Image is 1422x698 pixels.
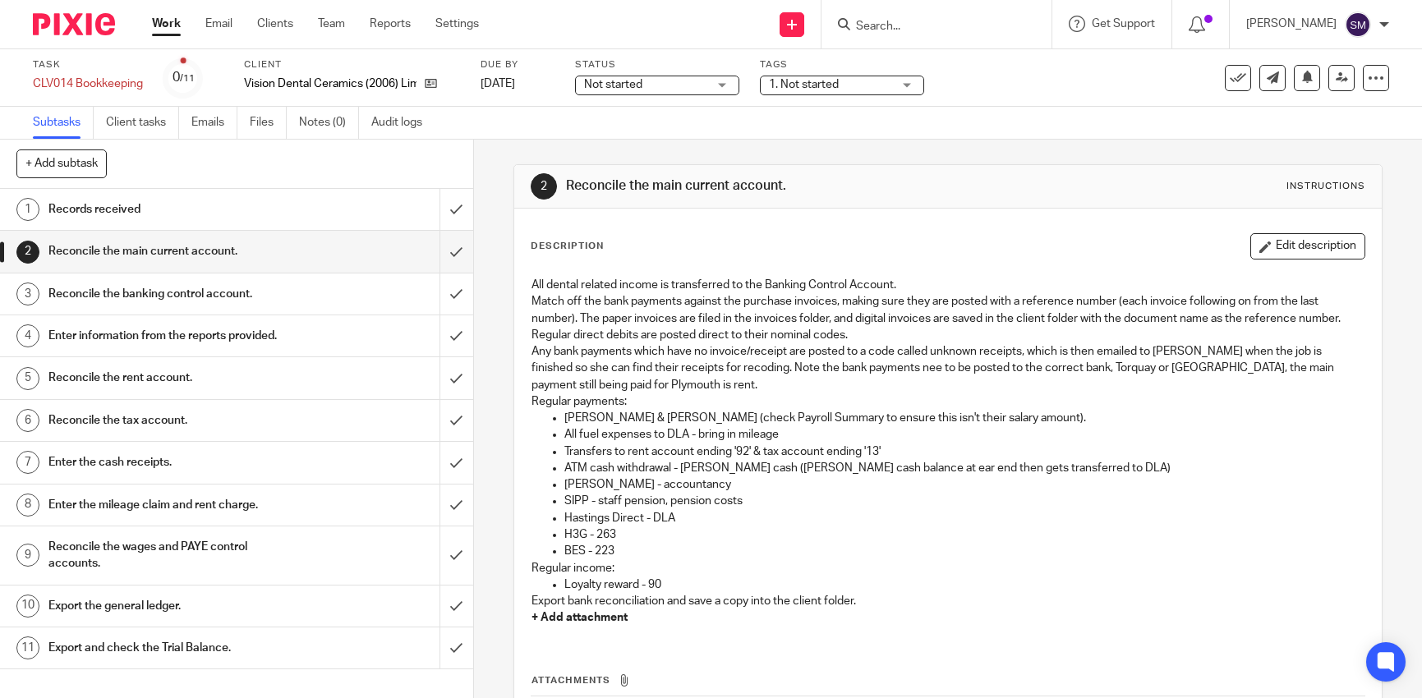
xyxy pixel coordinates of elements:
[564,576,1364,593] p: Loyalty reward - 90
[532,676,610,685] span: Attachments
[16,595,39,618] div: 10
[16,494,39,517] div: 8
[854,20,1002,34] input: Search
[564,526,1364,543] p: H3G - 263
[531,173,557,200] div: 2
[33,58,143,71] label: Task
[16,636,39,659] div: 11
[532,612,628,623] strong: + Add attachment
[48,594,298,618] h1: Export the general ledger.
[566,177,983,195] h1: Reconcile the main current account.
[173,68,195,87] div: 0
[564,426,1364,443] p: All fuel expenses to DLA - bring in mileage
[564,443,1364,460] p: Transfers to rent account ending '92' & tax account ending '13'
[16,282,39,305] div: 3
[531,240,604,253] p: Description
[48,408,298,433] h1: Reconcile the tax account.
[152,16,181,32] a: Work
[16,451,39,474] div: 7
[48,450,298,475] h1: Enter the cash receipts.
[564,493,1364,509] p: SIPP - staff pension, pension costs
[205,16,232,32] a: Email
[33,76,143,92] div: CLV014 Bookkeeping
[481,58,555,71] label: Due by
[769,79,839,90] span: 1. Not started
[760,58,924,71] label: Tags
[532,277,1364,293] p: All dental related income is transferred to the Banking Control Account.
[33,13,115,35] img: Pixie
[532,343,1364,393] p: Any bank payments which have no invoice/receipt are posted to a code called unknown receipts, whi...
[1246,16,1337,32] p: [PERSON_NAME]
[48,493,298,517] h1: Enter the mileage claim and rent charge.
[180,74,195,83] small: /11
[16,198,39,221] div: 1
[532,560,1364,576] p: Regular income:
[564,460,1364,476] p: ATM cash withdrawal - [PERSON_NAME] cash ([PERSON_NAME] cash balance at ear end then gets transfe...
[48,324,298,348] h1: Enter information from the reports provided.
[435,16,479,32] a: Settings
[250,107,287,139] a: Files
[16,367,39,390] div: 5
[1286,180,1365,193] div: Instructions
[48,365,298,390] h1: Reconcile the rent account.
[244,58,460,71] label: Client
[532,593,1364,609] p: Export bank reconciliation and save a copy into the client folder.
[48,636,298,660] h1: Export and check the Trial Balance.
[481,78,515,90] span: [DATE]
[16,544,39,567] div: 9
[16,409,39,432] div: 6
[564,410,1364,426] p: [PERSON_NAME] & [PERSON_NAME] (check Payroll Summary to ensure this isn't their salary amount).
[48,535,298,576] h1: Reconcile the wages and PAYE control accounts.
[48,282,298,306] h1: Reconcile the banking control account.
[564,510,1364,526] p: Hastings Direct - DLA
[564,476,1364,493] p: [PERSON_NAME] - accountancy
[1250,233,1365,259] button: Edit description
[257,16,293,32] a: Clients
[16,149,107,177] button: + Add subtask
[584,79,642,90] span: Not started
[48,239,298,264] h1: Reconcile the main current account.
[106,107,179,139] a: Client tasks
[1345,11,1371,38] img: svg%3E
[48,197,298,222] h1: Records received
[191,107,237,139] a: Emails
[16,324,39,347] div: 4
[244,76,416,92] p: Vision Dental Ceramics (2006) Limited
[318,16,345,32] a: Team
[1092,18,1155,30] span: Get Support
[16,241,39,264] div: 2
[532,293,1364,327] p: Match off the bank payments against the purchase invoices, making sure they are posted with a ref...
[370,16,411,32] a: Reports
[532,327,1364,343] p: Regular direct debits are posted direct to their nominal codes.
[299,107,359,139] a: Notes (0)
[564,543,1364,559] p: BES - 223
[371,107,435,139] a: Audit logs
[575,58,739,71] label: Status
[33,107,94,139] a: Subtasks
[532,393,1364,410] p: Regular payments:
